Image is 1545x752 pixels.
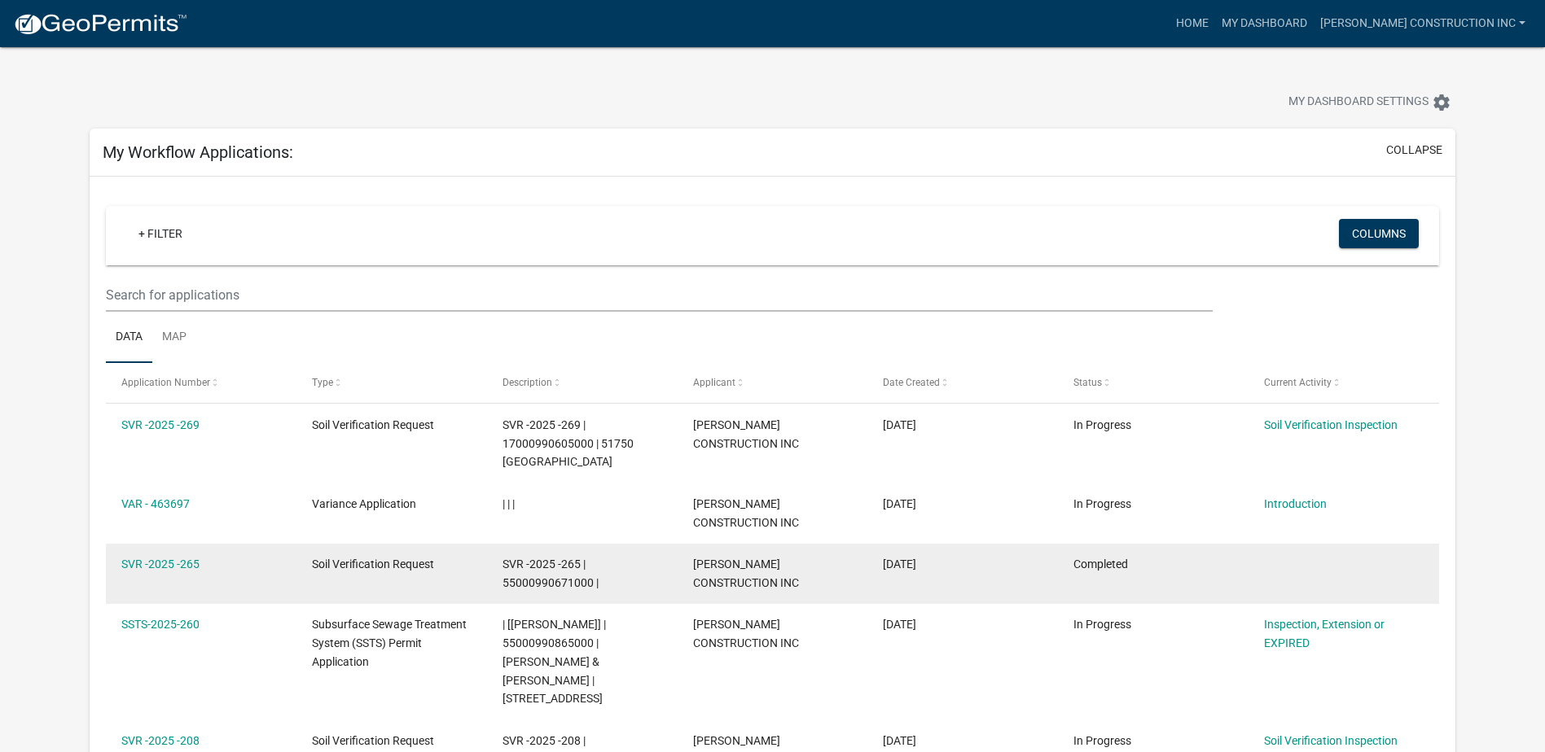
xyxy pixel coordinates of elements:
[1288,93,1429,112] span: My Dashboard Settings
[152,312,196,364] a: Map
[106,312,152,364] a: Data
[121,557,200,571] a: SVR -2025 -265
[1249,363,1439,402] datatable-header-cell: Current Activity
[1264,734,1398,747] a: Soil Verification Inspection
[693,377,735,388] span: Applicant
[503,418,634,469] span: SVR -2025 -269 | 17000990605000 | 51750 PELICAN POINT DR
[883,618,916,631] span: 07/21/2025
[103,142,293,162] h5: My Workflow Applications:
[312,377,333,388] span: Type
[503,497,515,510] span: | | |
[121,377,210,388] span: Application Number
[1264,497,1327,510] a: Introduction
[883,418,916,431] span: 08/14/2025
[1386,142,1442,159] button: collapse
[677,363,867,402] datatable-header-cell: Applicant
[1058,363,1249,402] datatable-header-cell: Status
[1339,219,1419,248] button: Columns
[312,418,434,431] span: Soil Verification Request
[867,363,1058,402] datatable-header-cell: Date Created
[487,363,678,402] datatable-header-cell: Description
[1073,557,1128,571] span: Completed
[1073,497,1131,510] span: In Progress
[121,497,190,510] a: VAR - 463697
[1073,418,1131,431] span: In Progress
[1170,8,1215,39] a: Home
[312,734,434,747] span: Soil Verification Request
[1073,618,1131,631] span: In Progress
[693,418,799,450] span: EGGE CONSTRUCTION INC
[121,618,200,631] a: SSTS-2025-260
[883,497,916,510] span: 08/14/2025
[312,557,434,571] span: Soil Verification Request
[312,497,416,510] span: Variance Application
[503,557,599,589] span: SVR -2025 -265 | 55000990671000 |
[1314,8,1532,39] a: [PERSON_NAME] CONSTRUCTION INC
[503,377,552,388] span: Description
[1073,377,1102,388] span: Status
[106,278,1213,312] input: Search for applications
[693,497,799,529] span: EGGE CONSTRUCTION INC
[121,734,200,747] a: SVR -2025 -208
[312,618,467,668] span: Subsurface Sewage Treatment System (SSTS) Permit Application
[1264,377,1332,388] span: Current Activity
[1073,734,1131,747] span: In Progress
[1275,86,1464,118] button: My Dashboard Settingssettings
[1264,618,1385,649] a: Inspection, Extension or EXPIRED
[106,363,296,402] datatable-header-cell: Application Number
[121,418,200,431] a: SVR -2025 -269
[693,557,799,589] span: EGGE CONSTRUCTION INC
[1264,418,1398,431] a: Soil Verification Inspection
[1432,93,1451,112] i: settings
[883,734,916,747] span: 07/14/2025
[1215,8,1314,39] a: My Dashboard
[503,618,606,705] span: | [Alexis Newark] | 55000990865000 | CONNOR EWING & DUSTI EWING | 48901 CO HWY 9
[883,557,916,571] span: 08/12/2025
[693,618,799,649] span: EGGE CONSTRUCTION INC
[296,363,487,402] datatable-header-cell: Type
[125,219,195,248] a: + Filter
[883,377,940,388] span: Date Created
